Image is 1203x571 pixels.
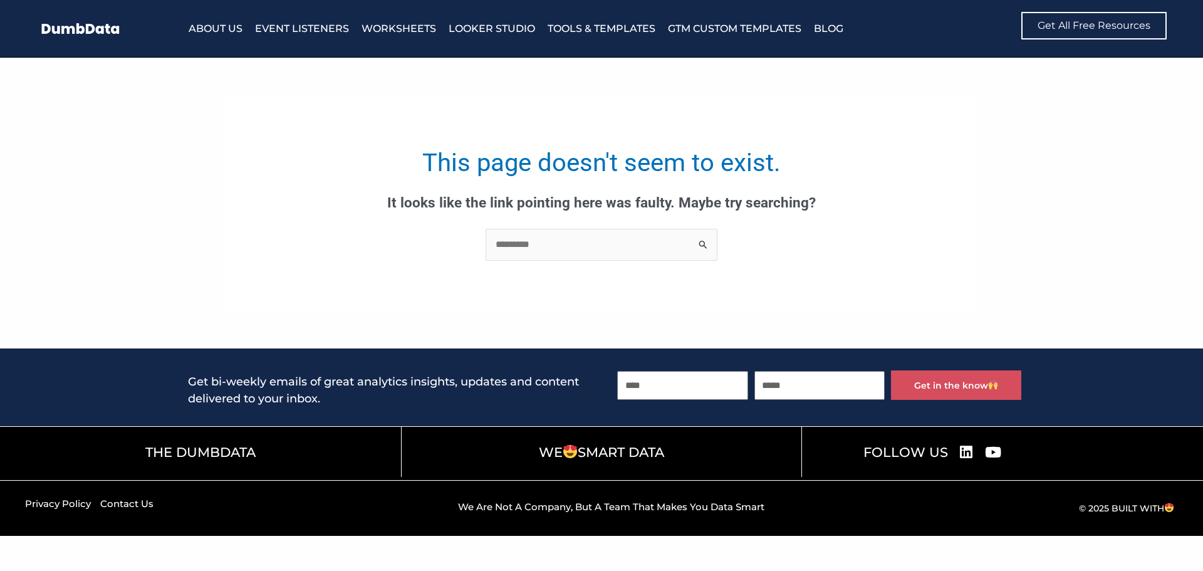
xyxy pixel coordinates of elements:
[989,380,997,389] img: 🙌
[1021,12,1167,39] a: Get All Free Resources
[189,20,939,38] nav: Menu
[863,446,948,459] h5: FOLLOW US
[255,20,349,38] a: Event Listeners
[288,195,915,211] div: It looks like the link pointing here was faulty. Maybe try searching?
[188,374,605,407] h2: Get bi-weekly emails of great analytics insights, updates and content delivered to your inbox.
[25,496,91,512] a: Privacy Policy
[321,500,903,515] p: we are not a company, but a team that makes you data smart
[814,20,843,38] a: Blog
[668,20,801,38] a: GTM Custom Templates
[408,445,795,459] h5: WE Smart data
[915,503,1174,513] div: © 2025 built with
[145,444,256,460] a: The DumbData
[100,496,154,512] a: Contact Us
[189,20,242,38] a: About Us
[914,380,998,390] span: Get in the know
[288,145,915,181] h1: This page doesn't seem to exist.
[486,229,717,261] input: Search Submit
[1038,21,1150,31] span: Get All Free Resources
[891,370,1021,400] button: Get in the know🙌
[563,445,576,458] img: 😍
[449,20,535,38] a: Looker Studio
[362,20,436,38] a: Worksheets
[1165,503,1174,512] img: 😍
[548,20,655,38] a: Tools & Templates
